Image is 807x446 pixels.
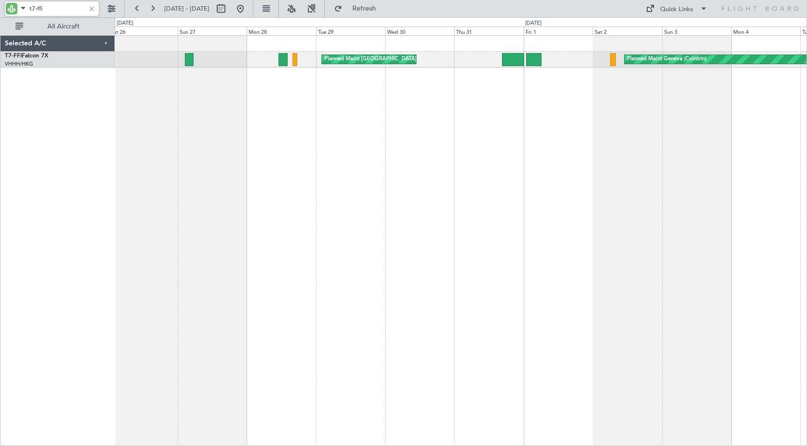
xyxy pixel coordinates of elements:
[525,19,542,28] div: [DATE]
[662,27,731,35] div: Sun 3
[316,27,385,35] div: Tue 29
[344,5,385,12] span: Refresh
[330,1,388,16] button: Refresh
[524,27,593,35] div: Fri 1
[117,19,133,28] div: [DATE]
[29,1,85,16] input: A/C (Reg. or Type)
[627,52,707,67] div: Planned Maint Geneva (Cointrin)
[25,23,102,30] span: All Aircraft
[109,27,178,35] div: Sat 26
[178,27,247,35] div: Sun 27
[164,4,209,13] span: [DATE] - [DATE]
[641,1,712,16] button: Quick Links
[731,27,800,35] div: Mon 4
[385,27,454,35] div: Wed 30
[660,5,693,14] div: Quick Links
[593,27,662,35] div: Sat 2
[247,27,316,35] div: Mon 28
[324,52,486,67] div: Planned Maint [GEOGRAPHIC_DATA] ([GEOGRAPHIC_DATA] Intl)
[5,60,33,68] a: VHHH/HKG
[5,53,48,59] a: T7-FFIFalcon 7X
[11,19,105,34] button: All Aircraft
[454,27,523,35] div: Thu 31
[5,53,22,59] span: T7-FFI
